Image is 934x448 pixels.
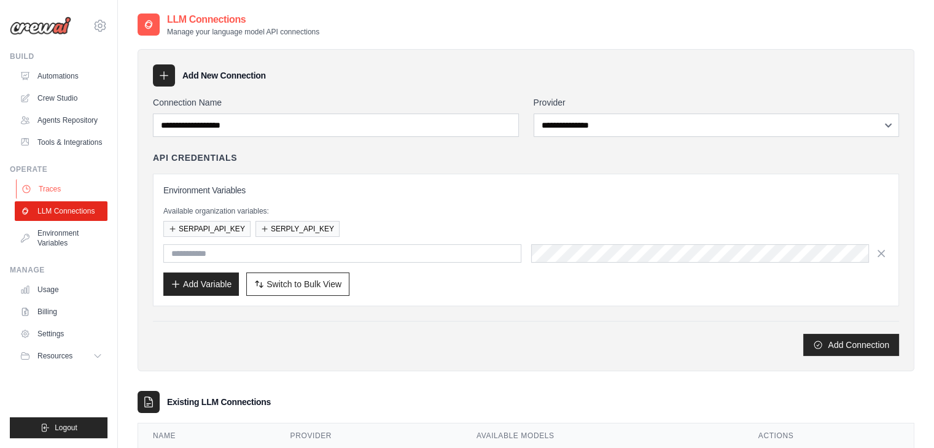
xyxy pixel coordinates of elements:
[15,280,107,299] a: Usage
[55,423,77,433] span: Logout
[163,206,889,216] p: Available organization variables:
[15,346,107,366] button: Resources
[534,96,900,109] label: Provider
[153,96,519,109] label: Connection Name
[16,179,109,199] a: Traces
[167,27,319,37] p: Manage your language model API connections
[15,201,107,221] a: LLM Connections
[163,184,889,196] h3: Environment Variables
[10,52,107,61] div: Build
[15,302,107,322] a: Billing
[15,88,107,108] a: Crew Studio
[15,66,107,86] a: Automations
[255,221,340,237] button: SERPLY_API_KEY
[167,12,319,27] h2: LLM Connections
[163,272,239,296] button: Add Variable
[10,417,107,438] button: Logout
[182,69,266,82] h3: Add New Connection
[10,164,107,174] div: Operate
[267,278,341,290] span: Switch to Bulk View
[167,396,271,408] h3: Existing LLM Connections
[803,334,899,356] button: Add Connection
[10,265,107,275] div: Manage
[246,272,349,296] button: Switch to Bulk View
[153,152,237,164] h4: API Credentials
[15,133,107,152] a: Tools & Integrations
[15,223,107,253] a: Environment Variables
[163,221,251,237] button: SERPAPI_API_KEY
[15,110,107,130] a: Agents Repository
[15,324,107,344] a: Settings
[37,351,72,361] span: Resources
[10,17,71,35] img: Logo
